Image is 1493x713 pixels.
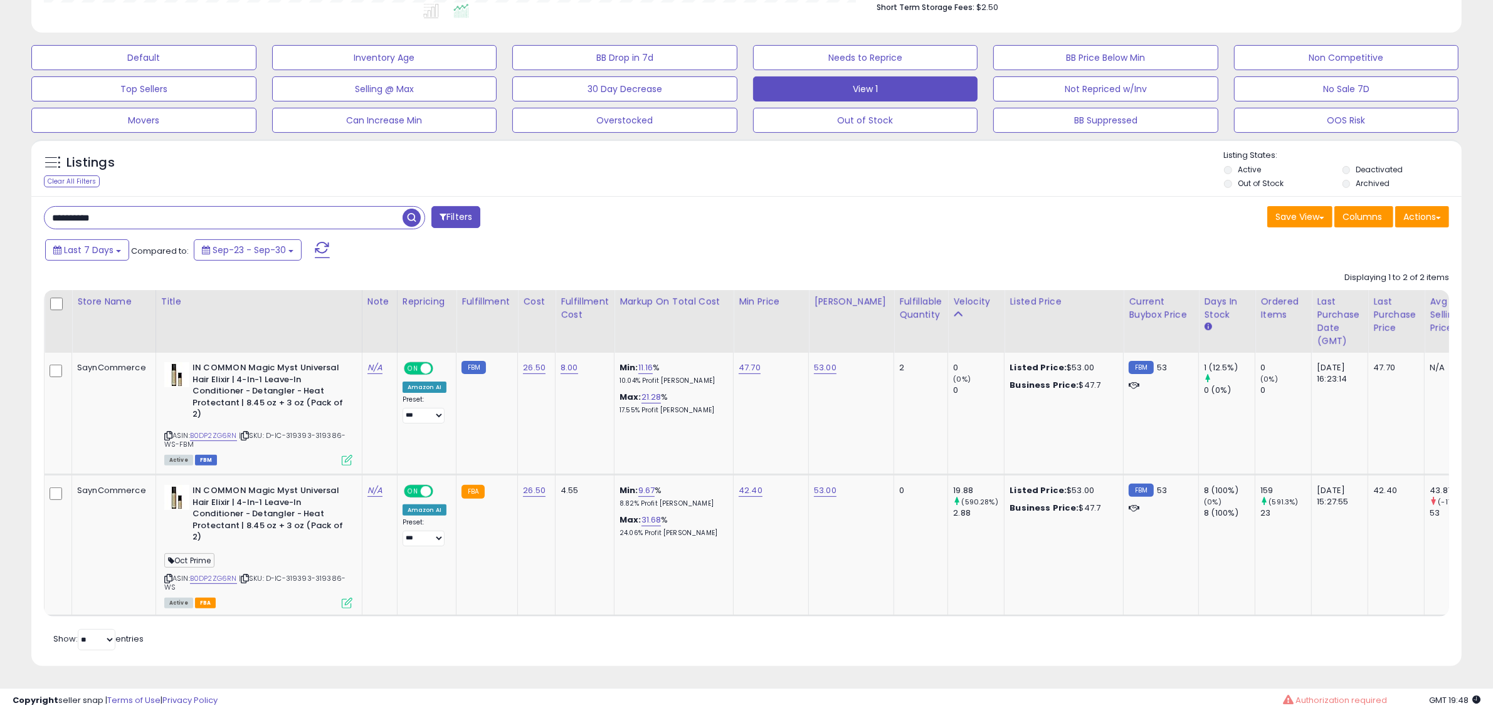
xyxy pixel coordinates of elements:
button: Non Competitive [1234,45,1459,70]
button: Out of Stock [753,108,978,133]
span: 53 [1157,362,1167,373]
div: % [620,514,724,538]
div: 8 (100%) [1204,485,1255,496]
div: 2 [899,362,938,373]
div: % [620,362,724,385]
span: Compared to: [131,245,189,257]
button: Default [31,45,256,70]
div: 8 (100%) [1204,507,1255,519]
button: Not Repriced w/Inv [993,76,1218,101]
div: $53.00 [1010,485,1114,496]
div: 43.87 [1430,485,1480,496]
button: Filters [431,206,480,228]
strong: Copyright [13,694,58,706]
div: 47.70 [1373,362,1415,373]
span: Oct Prime [164,553,215,568]
div: % [620,485,724,508]
a: 31.68 [641,514,662,526]
button: Selling @ Max [272,76,497,101]
div: Fulfillment Cost [561,295,609,321]
small: FBA [462,485,485,499]
button: Actions [1395,206,1449,227]
button: BB Drop in 7d [512,45,737,70]
button: Movers [31,108,256,133]
div: Cost [523,295,550,308]
span: | SKU: D-IC-319393-319386-WS [164,573,346,592]
b: Max: [620,514,641,526]
div: 2.88 [953,507,1004,519]
div: Clear All Filters [44,175,100,187]
span: Show: entries [53,633,144,645]
div: Title [161,295,357,308]
div: Avg Selling Price [1430,295,1475,335]
b: Listed Price: [1010,484,1067,496]
span: OFF [431,486,451,497]
span: ON [405,486,421,497]
small: (0%) [953,374,971,384]
label: Active [1238,164,1261,175]
div: $47.7 [1010,380,1114,391]
div: Ordered Items [1260,295,1306,321]
div: 0 (0%) [1204,385,1255,396]
div: 53 [1430,507,1480,519]
div: 159 [1260,485,1311,496]
div: Preset: [403,518,446,546]
a: 21.28 [641,391,662,403]
span: FBM [195,455,218,466]
div: ASIN: [164,485,352,607]
div: Last Purchase Date (GMT) [1317,295,1363,348]
div: 4.55 [561,485,604,496]
span: | SKU: D-IC-319393-319386-WS-FBM [164,430,346,449]
div: [PERSON_NAME] [814,295,889,308]
div: [DATE] 16:23:14 [1317,362,1358,385]
small: FBM [462,361,486,374]
div: 42.40 [1373,485,1415,496]
p: 24.06% Profit [PERSON_NAME] [620,529,724,538]
p: 17.55% Profit [PERSON_NAME] [620,406,724,415]
div: Days In Stock [1204,295,1250,321]
span: Sep-23 - Sep-30 [213,244,286,256]
small: FBM [1129,361,1153,374]
span: ON [405,363,421,374]
a: B0DP2ZG6RN [190,430,237,441]
label: Archived [1356,178,1390,189]
p: Listing States: [1224,150,1462,162]
button: Columns [1334,206,1393,227]
button: Inventory Age [272,45,497,70]
button: Last 7 Days [45,239,129,261]
button: No Sale 7D [1234,76,1459,101]
small: (591.3%) [1269,497,1299,507]
span: All listings currently available for purchase on Amazon [164,598,193,608]
b: Min: [620,362,638,373]
div: ASIN: [164,362,352,464]
b: Max: [620,391,641,403]
div: [DATE] 15:27:55 [1317,485,1358,507]
button: Overstocked [512,108,737,133]
h5: Listings [66,154,115,172]
small: (0%) [1204,497,1221,507]
b: Short Term Storage Fees: [877,2,974,13]
label: Deactivated [1356,164,1403,175]
div: % [620,392,724,415]
div: Velocity [953,295,999,308]
div: Store Name [77,295,150,308]
div: Note [367,295,392,308]
button: Sep-23 - Sep-30 [194,239,302,261]
a: 26.50 [523,484,546,497]
a: 47.70 [739,362,761,374]
a: 11.16 [638,362,653,374]
a: B0DP2ZG6RN [190,573,237,584]
img: 418fxoGZoOL._SL40_.jpg [164,485,189,510]
b: Listed Price: [1010,362,1067,373]
span: FBA [195,598,216,608]
span: Last 7 Days [64,244,113,256]
a: 26.50 [523,362,546,374]
b: Business Price: [1010,379,1079,391]
a: Terms of Use [107,694,161,706]
div: seller snap | | [13,695,218,707]
span: All listings currently available for purchase on Amazon [164,455,193,466]
span: OFF [431,363,451,374]
div: 1 (12.5%) [1204,362,1255,373]
small: (0%) [1260,374,1278,384]
div: Preset: [403,395,446,424]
